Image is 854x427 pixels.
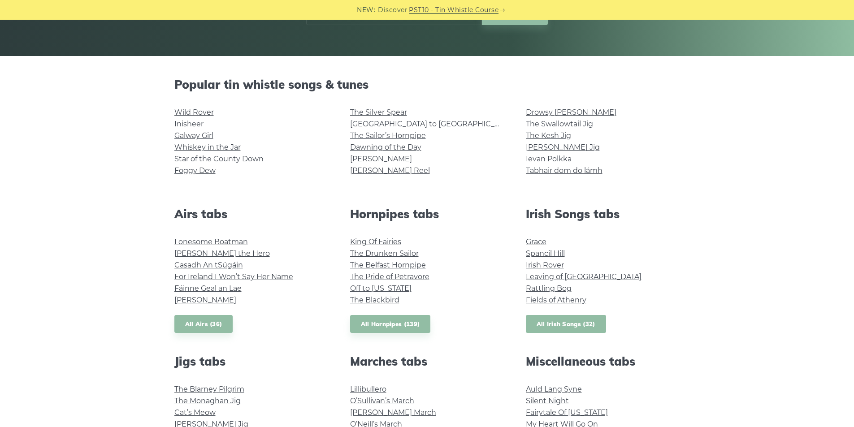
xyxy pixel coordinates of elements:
[350,155,412,163] a: [PERSON_NAME]
[350,143,421,151] a: Dawning of the Day
[526,143,600,151] a: [PERSON_NAME] Jig
[526,354,680,368] h2: Miscellaneous tabs
[174,408,216,417] a: Cat’s Meow
[350,249,419,258] a: The Drunken Sailor
[174,284,242,293] a: Fáinne Geal an Lae
[526,249,565,258] a: Spancil Hill
[526,207,680,221] h2: Irish Songs tabs
[350,315,431,333] a: All Hornpipes (139)
[174,261,243,269] a: Casadh An tSúgáin
[526,120,593,128] a: The Swallowtail Jig
[174,354,329,368] h2: Jigs tabs
[378,5,407,15] span: Discover
[174,143,241,151] a: Whiskey in the Jar
[350,385,386,393] a: Lillibullero
[350,397,414,405] a: O’Sullivan’s March
[350,408,436,417] a: [PERSON_NAME] March
[174,237,248,246] a: Lonesome Boatman
[174,272,293,281] a: For Ireland I Won’t Say Her Name
[526,284,572,293] a: Rattling Bog
[526,108,616,116] a: Drowsy [PERSON_NAME]
[350,207,504,221] h2: Hornpipes tabs
[526,408,608,417] a: Fairytale Of [US_STATE]
[174,155,264,163] a: Star of the County Down
[174,131,213,140] a: Galway Girl
[409,5,499,15] a: PST10 - Tin Whistle Course
[174,108,214,116] a: Wild Rover
[350,284,412,293] a: Off to [US_STATE]
[526,296,586,304] a: Fields of Athenry
[526,237,546,246] a: Grace
[174,120,204,128] a: Inisheer
[350,108,407,116] a: The Silver Spear
[350,166,430,175] a: [PERSON_NAME] Reel
[526,397,569,405] a: Silent Night
[174,397,241,405] a: The Monaghan Jig
[526,385,582,393] a: Auld Lang Syne
[174,315,233,333] a: All Airs (36)
[526,166,603,175] a: Tabhair dom do lámh
[174,385,244,393] a: The Blarney Pilgrim
[174,166,216,175] a: Foggy Dew
[350,296,399,304] a: The Blackbird
[174,296,236,304] a: [PERSON_NAME]
[526,261,564,269] a: Irish Rover
[526,315,606,333] a: All Irish Songs (32)
[350,131,426,140] a: The Sailor’s Hornpipe
[350,354,504,368] h2: Marches tabs
[350,120,516,128] a: [GEOGRAPHIC_DATA] to [GEOGRAPHIC_DATA]
[174,249,270,258] a: [PERSON_NAME] the Hero
[526,272,642,281] a: Leaving of [GEOGRAPHIC_DATA]
[174,78,680,91] h2: Popular tin whistle songs & tunes
[174,207,329,221] h2: Airs tabs
[350,272,429,281] a: The Pride of Petravore
[350,237,401,246] a: King Of Fairies
[526,155,572,163] a: Ievan Polkka
[350,261,426,269] a: The Belfast Hornpipe
[357,5,375,15] span: NEW:
[526,131,571,140] a: The Kesh Jig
